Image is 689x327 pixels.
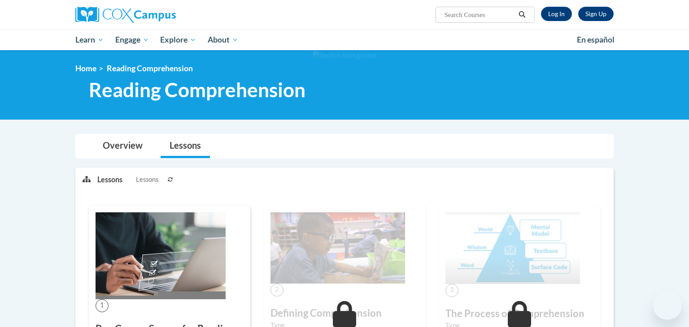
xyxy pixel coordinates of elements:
[70,30,109,50] a: Learn
[160,34,196,45] span: Explore
[444,9,515,20] input: Search Courses
[577,35,615,44] span: En español
[154,30,202,50] a: Explore
[107,64,193,73] span: Reading Comprehension
[208,34,238,45] span: About
[653,291,682,320] iframe: Button to launch messaging window
[515,9,529,20] button: Search
[75,34,104,45] span: Learn
[62,30,627,50] div: Main menu
[96,212,226,299] img: Course Image
[578,7,614,21] a: Register
[571,30,620,49] a: En español
[270,284,283,297] span: 2
[161,134,210,158] a: Lessons
[202,30,244,50] a: About
[313,51,376,60] img: Section background
[541,7,572,21] a: Log In
[94,134,152,158] a: Overview
[445,307,593,321] h3: The Process of Comprehension
[270,306,419,320] h3: Defining Comprehension
[136,175,158,185] span: Lessons
[75,7,176,23] img: Cox Campus
[75,7,246,23] a: Cox Campus
[115,34,149,45] span: Engage
[75,64,96,73] a: Home
[445,212,580,284] img: Course Image
[445,284,458,297] span: 3
[89,78,305,102] span: Reading Comprehension
[96,299,109,312] span: 1
[109,30,155,50] a: Engage
[97,175,122,185] p: Lessons
[270,212,405,284] img: Course Image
